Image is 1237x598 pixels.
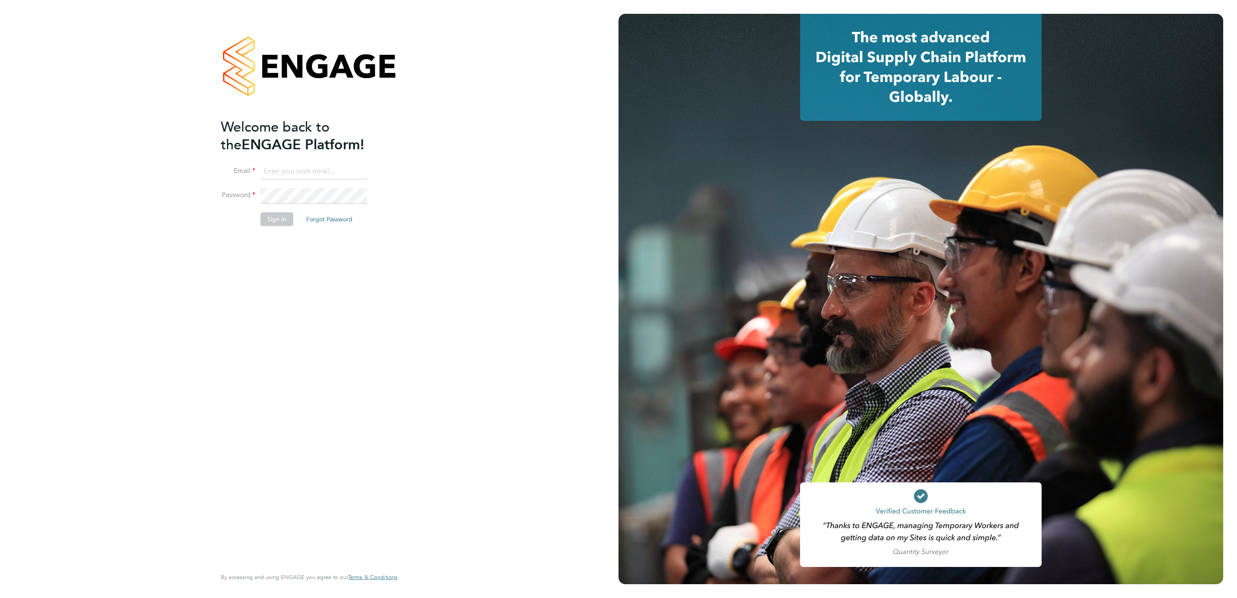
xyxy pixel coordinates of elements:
span: By accessing and using ENGAGE you agree to our [221,573,398,581]
a: Terms & Conditions [348,574,398,581]
label: Password [221,191,255,200]
input: Enter your work email... [261,164,367,179]
span: Welcome back to the [221,119,330,153]
label: Email [221,167,255,176]
span: Terms & Conditions [348,573,398,581]
button: Forgot Password [299,212,359,226]
button: Sign In [261,212,293,226]
h2: ENGAGE Platform! [221,118,389,154]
